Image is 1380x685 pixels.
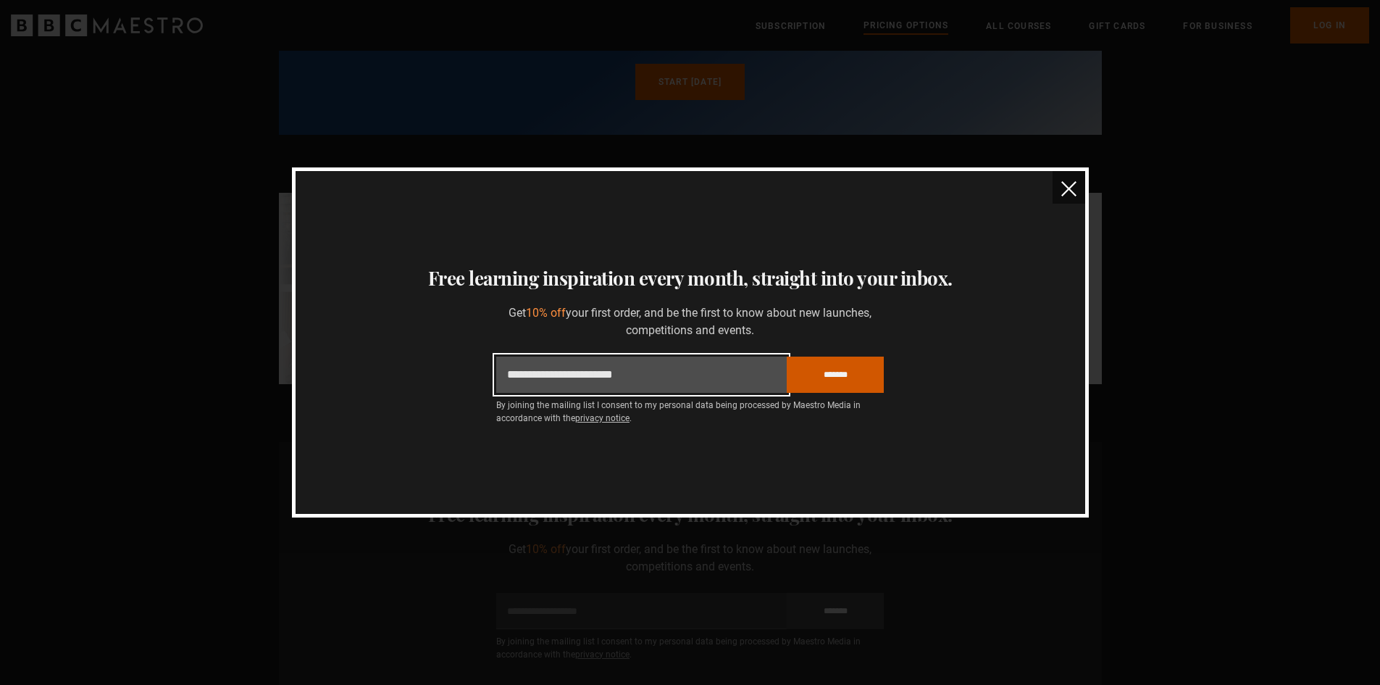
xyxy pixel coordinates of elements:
p: Get your first order, and be the first to know about new launches, competitions and events. [496,304,884,339]
button: close [1053,171,1085,204]
span: 10% off [526,306,566,320]
h3: Free learning inspiration every month, straight into your inbox. [313,264,1068,293]
a: privacy notice [575,413,630,423]
p: By joining the mailing list I consent to my personal data being processed by Maestro Media in acc... [496,399,884,425]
